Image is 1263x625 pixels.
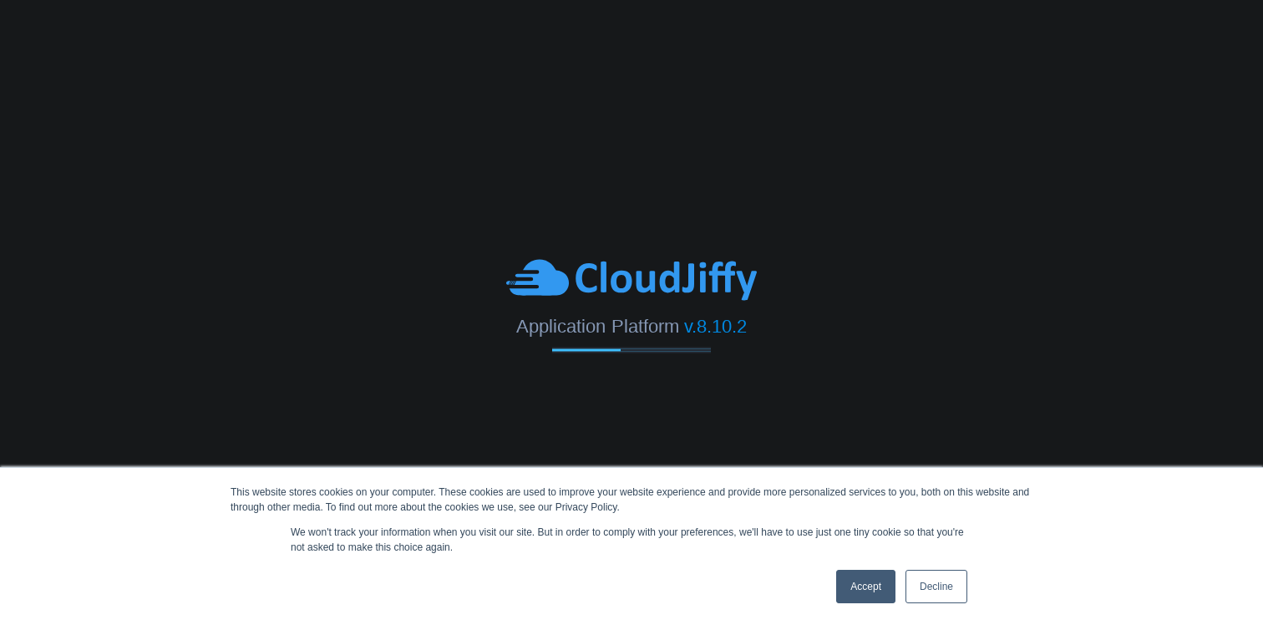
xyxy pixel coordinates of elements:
a: Accept [836,570,895,603]
span: v.8.10.2 [684,316,747,337]
a: Decline [905,570,967,603]
div: This website stores cookies on your computer. These cookies are used to improve your website expe... [231,485,1032,515]
img: CloudJiffy-Blue.svg [506,257,757,303]
p: We won't track your information when you visit our site. But in order to comply with your prefere... [291,525,972,555]
span: Application Platform [516,316,678,337]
